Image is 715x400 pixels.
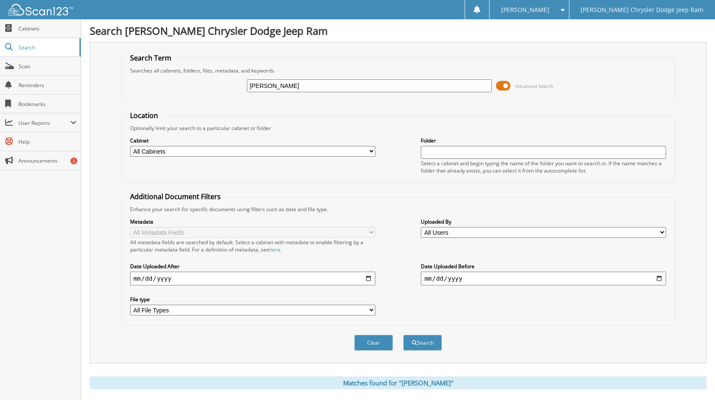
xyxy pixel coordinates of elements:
[269,246,280,253] a: here
[18,44,75,51] span: Search
[18,138,76,145] span: Help
[515,83,554,89] span: Advanced Search
[126,53,176,63] legend: Search Term
[18,100,76,108] span: Bookmarks
[90,376,706,389] div: Matches found for "[PERSON_NAME]"
[501,7,549,12] span: [PERSON_NAME]
[130,239,375,253] div: All metadata fields are searched by default. Select a cabinet with metadata to enable filtering b...
[354,335,393,351] button: Clear
[126,111,162,120] legend: Location
[9,4,73,15] img: scan123-logo-white.svg
[130,272,375,285] input: start
[126,192,225,201] legend: Additional Document Filters
[130,218,375,225] label: Metadata
[421,218,666,225] label: Uploaded By
[421,263,666,270] label: Date Uploaded Before
[18,25,76,32] span: Cabinets
[403,335,442,351] button: Search
[581,7,703,12] span: [PERSON_NAME] Chrysler Dodge Jeep Ram
[421,272,666,285] input: end
[130,137,375,144] label: Cabinet
[126,124,670,132] div: Optionally limit your search to a particular cabinet or folder
[18,63,76,70] span: Scan
[126,67,670,74] div: Searches all cabinets, folders, files, metadata, and keywords
[70,158,77,164] div: 3
[421,137,666,144] label: Folder
[18,119,70,127] span: User Reports
[90,24,706,38] h1: Search [PERSON_NAME] Chrysler Dodge Jeep Ram
[130,263,375,270] label: Date Uploaded After
[421,160,666,174] div: Select a cabinet and begin typing the name of the folder you want to search in. If the name match...
[18,82,76,89] span: Reminders
[18,157,76,164] span: Announcements
[130,296,375,303] label: File type
[126,206,670,213] div: Enhance your search for specific documents using filters such as date and file type.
